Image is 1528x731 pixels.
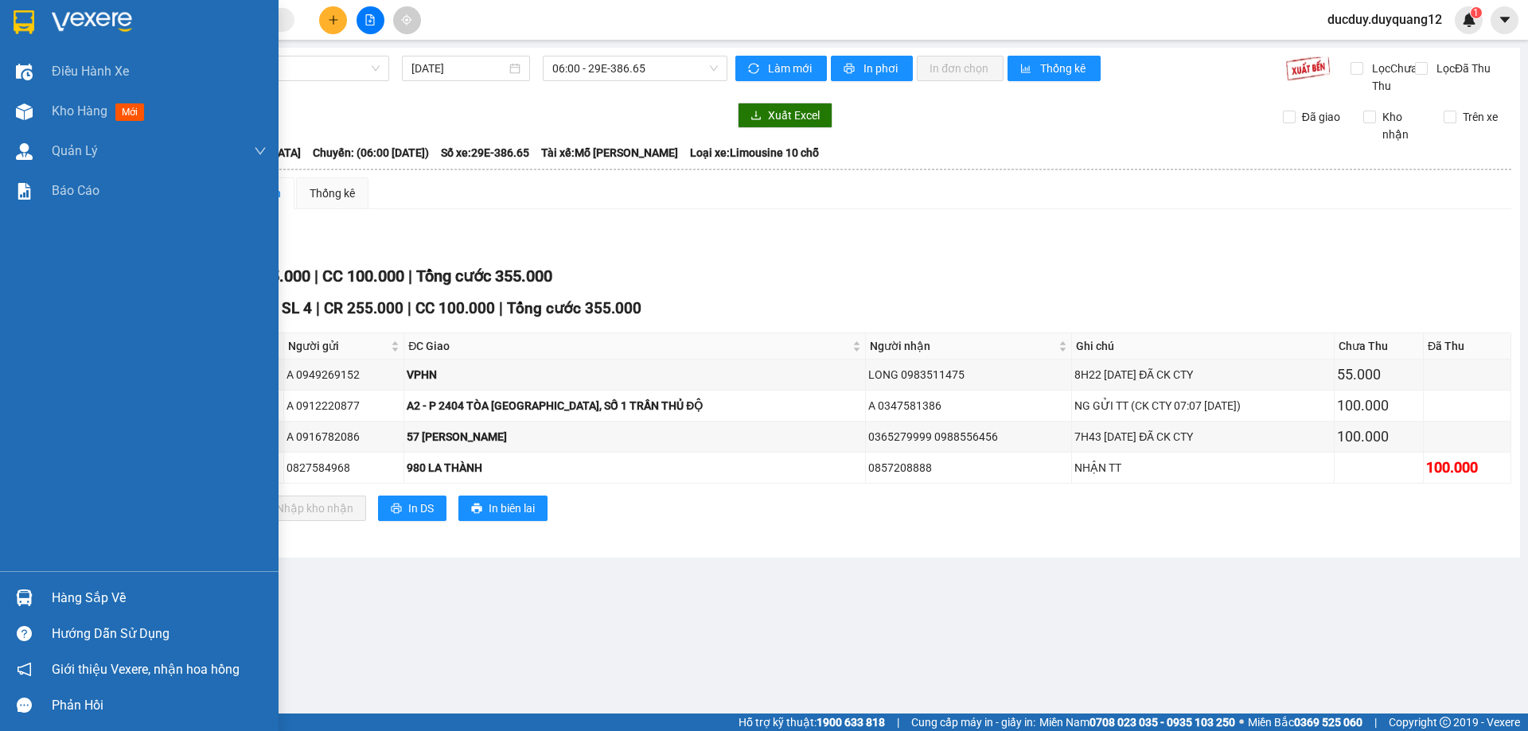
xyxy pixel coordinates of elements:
[1008,56,1101,81] button: bar-chartThống kê
[690,144,819,161] span: Loại xe: Limousine 10 chỗ
[1072,333,1335,360] th: Ghi chú
[844,63,857,76] span: printer
[868,397,1070,414] div: A 0347581386
[458,496,548,521] button: printerIn biên lai
[499,299,503,317] span: |
[1239,719,1244,725] span: ⚪️
[1335,333,1424,360] th: Chưa Thu
[489,500,535,517] span: In biên lai
[768,107,820,124] span: Xuất Excel
[1491,6,1518,34] button: caret-down
[408,337,848,355] span: ĐC Giao
[286,366,401,383] div: A 0949269152
[17,698,32,713] span: message
[254,145,267,157] span: down
[378,496,446,521] button: printerIn DS
[507,299,641,317] span: Tổng cước 355.000
[16,589,33,606] img: warehouse-icon
[52,61,129,81] span: Điều hành xe
[1020,63,1034,76] span: bar-chart
[917,56,1004,81] button: In đơn chọn
[831,56,913,81] button: printerIn phơi
[286,459,401,476] div: 0827584968
[14,10,34,34] img: logo-vxr
[407,428,862,445] div: 57 [PERSON_NAME]
[1376,108,1432,143] span: Kho nhận
[407,397,862,414] div: A2 - P 2404 TÒA [GEOGRAPHIC_DATA], SỐ 1 TRẦN THỦ ĐỘ
[52,141,98,161] span: Quản Lý
[911,714,1035,731] span: Cung cấp máy in - giấy in:
[246,496,366,521] button: downloadNhập kho nhận
[1498,13,1512,27] span: caret-down
[1074,397,1331,414] div: NG GỬI TT (CK CTY 07:07 [DATE])
[870,337,1056,355] span: Người nhận
[316,299,320,317] span: |
[1285,56,1331,81] img: 9k=
[16,64,33,80] img: warehouse-icon
[1337,395,1421,417] div: 100.000
[328,14,339,25] span: plus
[1337,426,1421,448] div: 100.000
[52,694,267,717] div: Phản hồi
[52,181,99,200] span: Báo cáo
[1089,716,1235,729] strong: 0708 023 035 - 0935 103 250
[552,56,718,80] span: 06:00 - 29E-386.65
[1074,428,1331,445] div: 7H43 [DATE] ĐÃ CK CTY
[52,586,267,610] div: Hàng sắp về
[1074,459,1331,476] div: NHẬN TT
[1366,60,1420,95] span: Lọc Chưa Thu
[401,14,412,25] span: aim
[52,622,267,646] div: Hướng dẫn sử dụng
[868,428,1070,445] div: 0365279999 0988556456
[16,143,33,160] img: warehouse-icon
[1473,7,1479,18] span: 1
[471,503,482,515] span: printer
[863,60,900,77] span: In phơi
[286,428,401,445] div: A 0916782086
[1074,366,1331,383] div: 8H22 [DATE] ĐÃ CK CTY
[768,60,814,77] span: Làm mới
[288,337,388,355] span: Người gửi
[748,63,762,76] span: sync
[1294,716,1362,729] strong: 0369 525 060
[1456,108,1504,126] span: Trên xe
[407,299,411,317] span: |
[52,103,107,119] span: Kho hàng
[411,60,506,77] input: 14/10/2025
[1315,10,1455,29] span: ducduy.duyquang12
[286,397,401,414] div: A 0912220877
[393,6,421,34] button: aim
[313,144,429,161] span: Chuyến: (06:00 [DATE])
[324,299,403,317] span: CR 255.000
[391,503,402,515] span: printer
[897,714,899,731] span: |
[282,299,312,317] span: SL 4
[407,459,862,476] div: 980 LA THÀNH
[1440,717,1451,728] span: copyright
[735,56,827,81] button: syncLàm mới
[868,459,1070,476] div: 0857208888
[322,266,404,286] span: CC 100.000
[1039,714,1235,731] span: Miền Nam
[357,6,384,34] button: file-add
[1426,457,1508,479] div: 100.000
[739,714,885,731] span: Hỗ trợ kỹ thuật:
[17,626,32,641] span: question-circle
[16,183,33,200] img: solution-icon
[817,716,885,729] strong: 1900 633 818
[310,185,355,202] div: Thống kê
[750,110,762,122] span: download
[415,299,495,317] span: CC 100.000
[1462,13,1476,27] img: icon-new-feature
[319,6,347,34] button: plus
[364,14,376,25] span: file-add
[1248,714,1362,731] span: Miền Bắc
[738,103,832,128] button: downloadXuất Excel
[17,662,32,677] span: notification
[1296,108,1347,126] span: Đã giao
[441,144,529,161] span: Số xe: 29E-386.65
[416,266,552,286] span: Tổng cước 355.000
[115,103,144,121] span: mới
[1337,364,1421,386] div: 55.000
[16,103,33,120] img: warehouse-icon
